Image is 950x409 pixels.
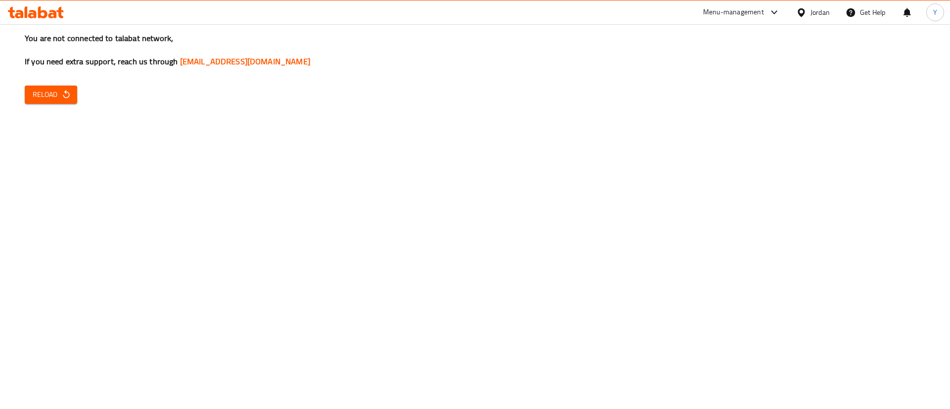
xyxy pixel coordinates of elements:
[25,86,77,104] button: Reload
[33,89,69,101] span: Reload
[25,33,925,67] h3: You are not connected to talabat network, If you need extra support, reach us through
[810,7,830,18] div: Jordan
[933,7,937,18] span: Y
[703,6,764,18] div: Menu-management
[180,54,310,69] a: [EMAIL_ADDRESS][DOMAIN_NAME]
